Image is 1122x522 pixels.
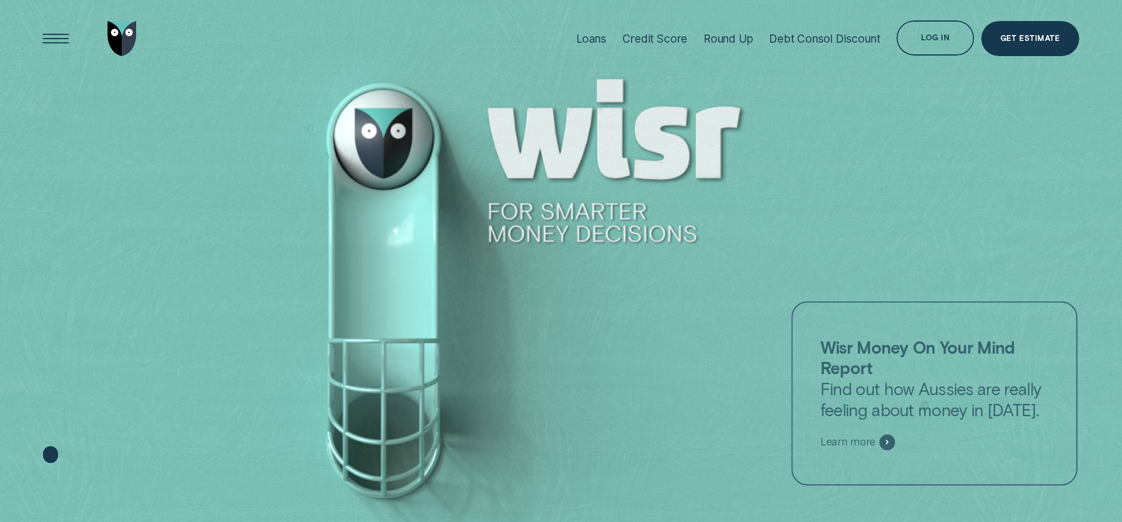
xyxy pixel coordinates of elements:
div: Loans [576,32,607,46]
p: Find out how Aussies are really feeling about money in [DATE]. [820,337,1049,420]
button: Open Menu [39,21,74,56]
img: Wisr [108,21,137,56]
div: Credit Score [622,32,687,46]
div: Debt Consol Discount [769,32,880,46]
strong: Wisr Money On Your Mind Report [820,337,1015,378]
a: Get Estimate [981,21,1079,56]
a: Wisr Money On Your Mind ReportFind out how Aussies are really feeling about money in [DATE].Learn... [791,301,1078,485]
button: Log in [896,20,974,56]
div: Round Up [704,32,753,46]
span: Learn more [820,435,875,448]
